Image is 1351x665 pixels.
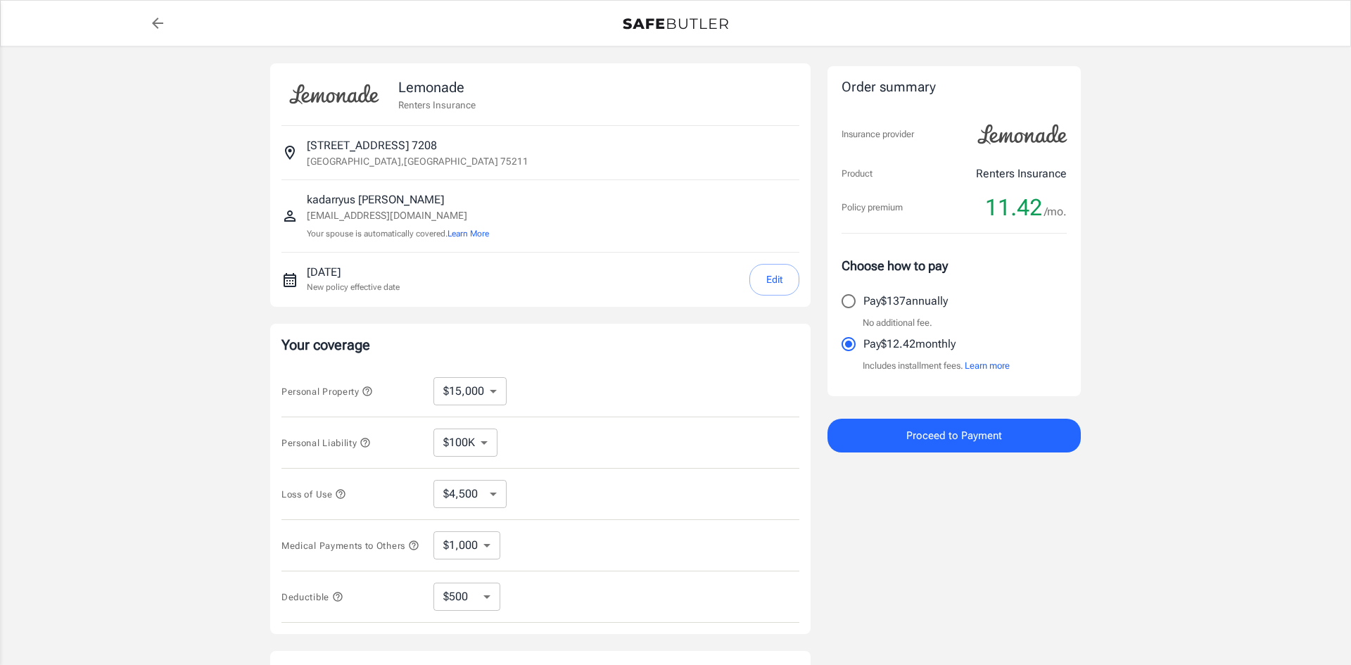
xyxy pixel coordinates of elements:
[398,77,476,98] p: Lemonade
[448,227,489,240] button: Learn More
[281,486,346,502] button: Loss of Use
[281,383,373,400] button: Personal Property
[281,434,371,451] button: Personal Liability
[281,540,419,551] span: Medical Payments to Others
[842,127,914,141] p: Insurance provider
[307,264,400,281] p: [DATE]
[1044,202,1067,222] span: /mo.
[307,191,489,208] p: kadarryus [PERSON_NAME]
[307,281,400,293] p: New policy effective date
[281,335,799,355] p: Your coverage
[863,316,932,330] p: No additional fee.
[970,115,1075,154] img: Lemonade
[281,272,298,289] svg: New policy start date
[307,137,437,154] p: [STREET_ADDRESS] 7208
[842,256,1067,275] p: Choose how to pay
[863,336,956,353] p: Pay $12.42 monthly
[281,386,373,397] span: Personal Property
[144,9,172,37] a: back to quotes
[281,144,298,161] svg: Insured address
[307,227,489,241] p: Your spouse is automatically covered.
[965,359,1010,373] button: Learn more
[976,165,1067,182] p: Renters Insurance
[827,419,1081,452] button: Proceed to Payment
[281,489,346,500] span: Loss of Use
[985,194,1042,222] span: 11.42
[842,201,903,215] p: Policy premium
[281,588,343,605] button: Deductible
[863,359,1010,373] p: Includes installment fees.
[906,426,1002,445] span: Proceed to Payment
[842,167,873,181] p: Product
[307,208,489,223] p: [EMAIL_ADDRESS][DOMAIN_NAME]
[281,537,419,554] button: Medical Payments to Others
[281,438,371,448] span: Personal Liability
[749,264,799,296] button: Edit
[281,208,298,224] svg: Insured person
[281,75,387,114] img: Lemonade
[842,77,1067,98] div: Order summary
[281,592,343,602] span: Deductible
[863,293,948,310] p: Pay $137 annually
[623,18,728,30] img: Back to quotes
[398,98,476,112] p: Renters Insurance
[307,154,528,168] p: [GEOGRAPHIC_DATA] , [GEOGRAPHIC_DATA] 75211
